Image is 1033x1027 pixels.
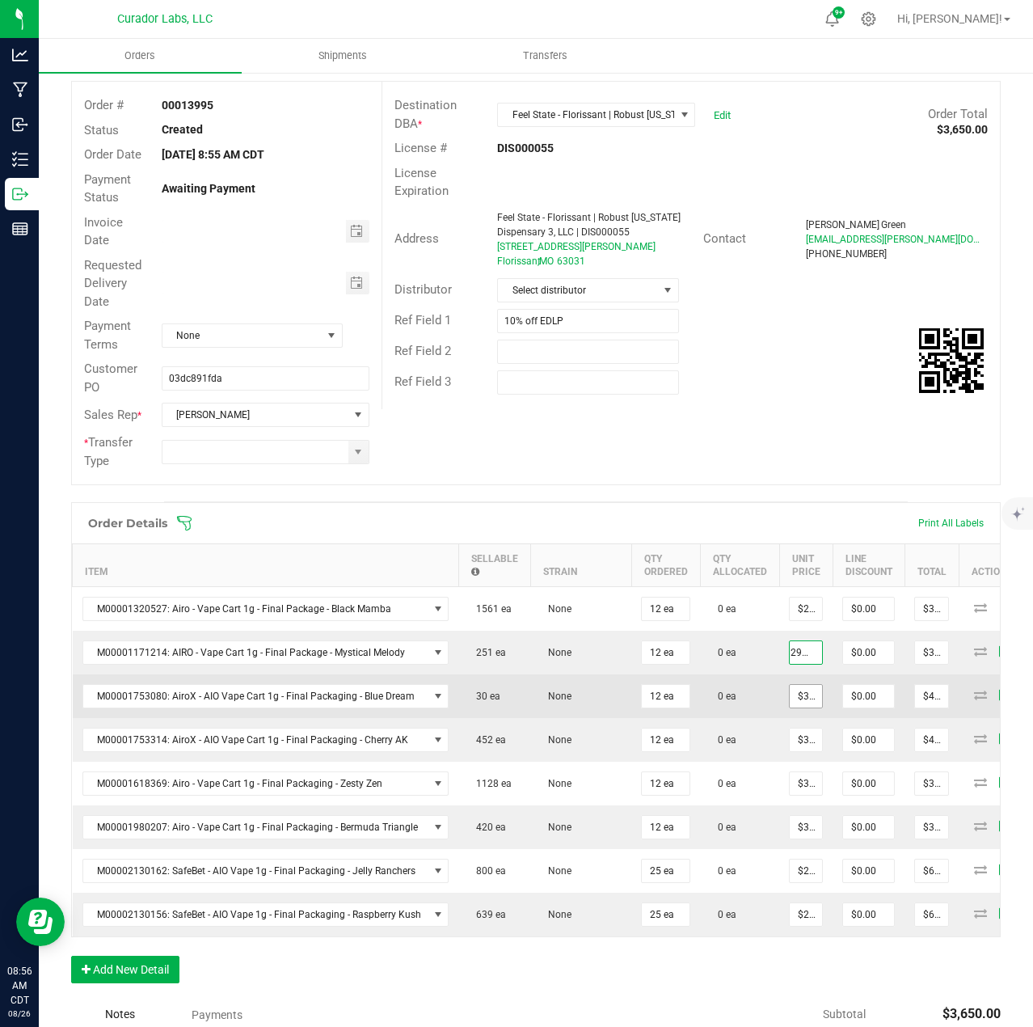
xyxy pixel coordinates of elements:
[458,544,530,587] th: Sellable
[915,860,948,882] input: 0
[835,10,842,16] span: 9+
[162,324,322,347] span: None
[557,256,585,267] span: 63031
[833,544,904,587] th: Line Discount
[790,903,822,926] input: 0
[162,123,203,136] strong: Created
[394,231,439,246] span: Address
[82,640,449,665] span: NO DATA FOUND
[83,729,428,751] span: M00001753314: AiroX - AIO Vape Cart 1g - Final Packaging - Cherry AK
[84,147,141,162] span: Order Date
[858,11,879,27] div: Manage settings
[84,435,133,468] span: Transfer Type
[642,685,689,708] input: 0
[710,603,736,615] span: 0 ea
[16,898,65,946] iframe: Resource center
[843,729,894,751] input: 0
[642,903,689,926] input: 0
[790,598,822,620] input: 0
[806,248,887,260] span: [PHONE_NUMBER]
[88,517,167,530] h1: Order Details
[83,903,428,926] span: M00002130156: SafeBet - AIO Vape 1g - Final Packaging - Raspberry Kush
[806,234,1031,245] span: [EMAIL_ADDRESS][PERSON_NAME][DOMAIN_NAME]
[162,99,213,112] strong: 00013995
[790,772,822,795] input: 0
[82,902,449,927] span: NO DATA FOUND
[497,256,541,267] span: Florissant
[83,598,428,620] span: M00001320527: Airo - Vape Cart 1g - Final Package - Black Mamba
[993,908,1017,918] span: Save Order Detail
[843,816,894,839] input: 0
[468,865,506,877] span: 800 ea
[843,685,894,708] input: 0
[642,598,689,620] input: 0
[497,142,554,154] strong: DIS000055
[790,685,822,708] input: 0
[82,597,449,621] span: NO DATA FOUND
[103,49,177,63] span: Orders
[84,258,141,309] span: Requested Delivery Date
[162,404,348,426] span: [PERSON_NAME]
[84,98,124,112] span: Order #
[843,860,894,882] input: 0
[915,816,948,839] input: 0
[714,109,731,121] a: Edit
[843,598,894,620] input: 0
[710,647,736,658] span: 0 ea
[790,641,822,664] input: 0
[468,778,512,789] span: 1128 ea
[162,148,264,161] strong: [DATE] 8:55 AM CDT
[915,598,948,620] input: 0
[823,1008,866,1021] span: Subtotal
[540,778,571,789] span: None
[12,221,28,237] inline-svg: Reports
[468,822,506,833] span: 420 ea
[540,734,571,746] span: None
[915,685,948,708] input: 0
[790,729,822,751] input: 0
[993,604,1017,614] span: Save Order Detail
[83,816,428,839] span: M00001980207: Airo - Vape Cart 1g - Final Packaging - Bermuda Triangle
[540,865,571,877] span: None
[39,39,242,73] a: Orders
[915,903,948,926] input: 0
[710,822,736,833] span: 0 ea
[242,39,445,73] a: Shipments
[498,104,674,126] span: Feel State - Florissant | Robust [US_STATE] Dispensary 3, LLC | DIS000055
[937,123,988,136] strong: $3,650.00
[710,691,736,702] span: 0 ea
[468,734,506,746] span: 452 ea
[12,151,28,167] inline-svg: Inventory
[540,603,571,615] span: None
[12,186,28,202] inline-svg: Outbound
[71,956,179,983] button: Add New Detail
[843,772,894,795] input: 0
[444,39,647,73] a: Transfers
[942,1006,1001,1021] span: $3,650.00
[779,544,833,587] th: Unit Price
[642,729,689,751] input: 0
[346,272,369,294] span: Toggle calendar
[84,172,131,205] span: Payment Status
[843,903,894,926] input: 0
[394,282,452,297] span: Distributor
[710,734,736,746] span: 0 ea
[642,860,689,882] input: 0
[915,729,948,751] input: 0
[12,82,28,98] inline-svg: Manufacturing
[394,141,447,155] span: License #
[82,771,449,796] span: NO DATA FOUND
[881,219,906,230] span: Green
[904,544,959,587] th: Total
[915,772,948,795] input: 0
[83,685,428,708] span: M00001753080: AiroX - AIO Vape Cart 1g - Final Packaging - Blue Dream
[642,772,689,795] input: 0
[993,821,1017,830] span: Save Order Detail
[710,778,736,789] span: 0 ea
[84,408,137,422] span: Sales Rep
[12,116,28,133] inline-svg: Inbound
[73,544,459,587] th: Item
[642,641,689,664] input: 0
[394,374,451,389] span: Ref Field 3
[642,816,689,839] input: 0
